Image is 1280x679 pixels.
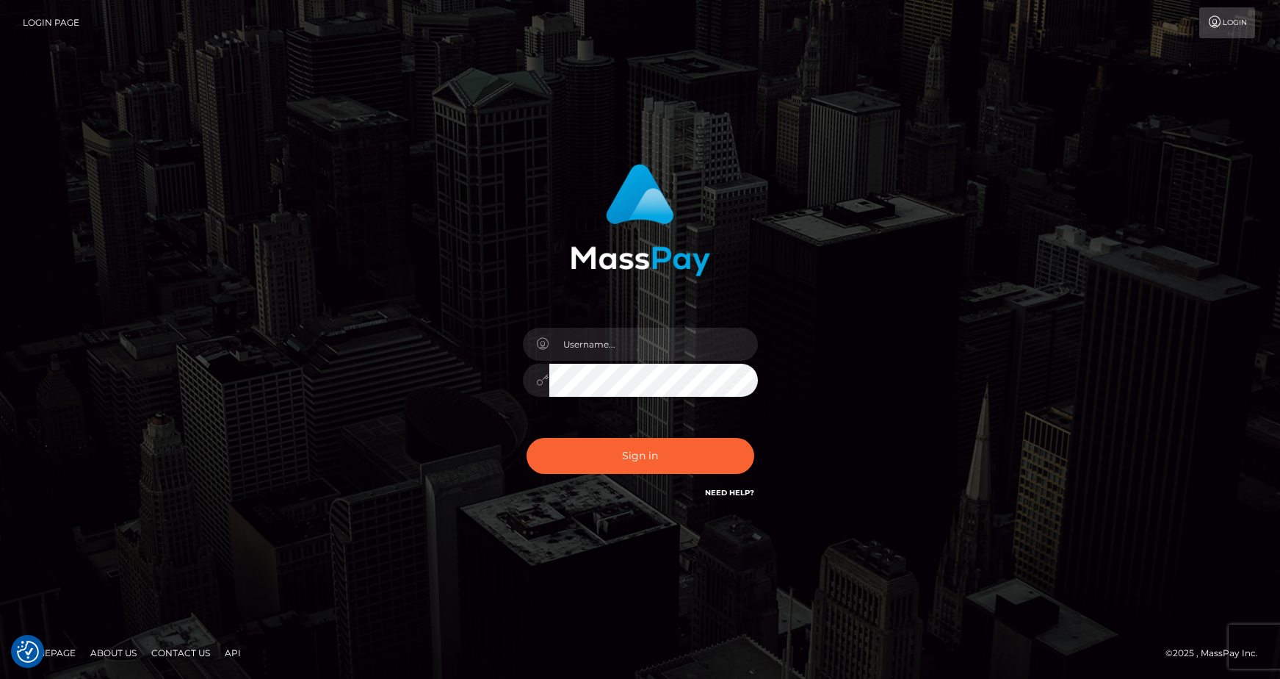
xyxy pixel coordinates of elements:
[527,438,754,474] button: Sign in
[17,641,39,663] img: Revisit consent button
[705,488,754,497] a: Need Help?
[571,164,710,276] img: MassPay Login
[17,641,39,663] button: Consent Preferences
[1165,645,1269,661] div: © 2025 , MassPay Inc.
[23,7,79,38] a: Login Page
[219,642,247,664] a: API
[1199,7,1255,38] a: Login
[16,642,82,664] a: Homepage
[84,642,142,664] a: About Us
[549,328,758,361] input: Username...
[145,642,216,664] a: Contact Us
